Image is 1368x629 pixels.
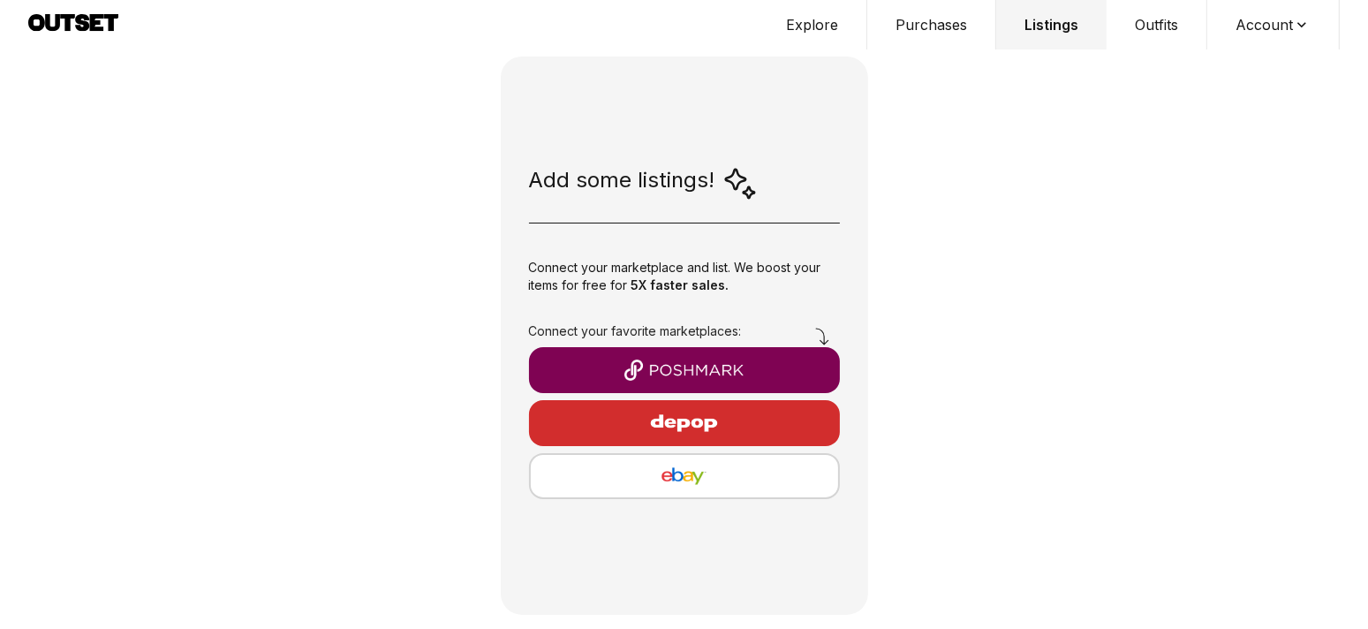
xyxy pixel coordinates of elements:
img: Poshmark logo [543,360,826,381]
button: Poshmark logo [529,347,840,393]
h3: Connect your favorite marketplaces: [529,322,840,340]
img: Depop logo [608,402,761,444]
div: Add some listings! [529,166,758,201]
span: 5X faster sales. [631,277,729,292]
button: Depop logo [529,400,840,446]
button: eBay logo [529,453,840,499]
img: eBay logo [545,466,824,487]
div: Connect your marketplace and list. We boost your items for free for [529,245,840,315]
